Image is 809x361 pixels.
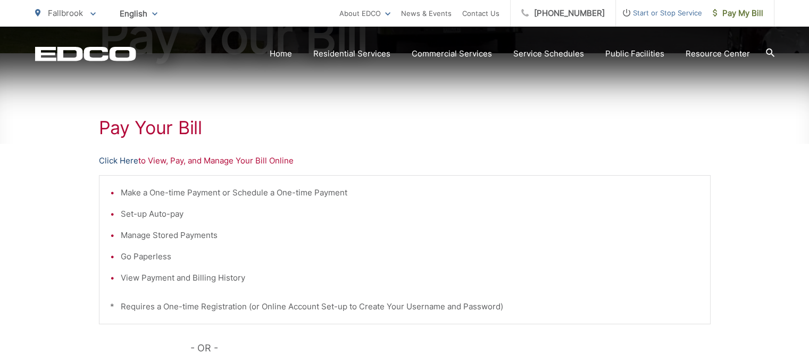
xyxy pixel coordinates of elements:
a: Public Facilities [605,47,664,60]
a: Home [270,47,292,60]
li: View Payment and Billing History [121,272,699,284]
li: Make a One-time Payment or Schedule a One-time Payment [121,186,699,199]
a: News & Events [401,7,452,20]
a: Residential Services [313,47,390,60]
a: Resource Center [686,47,750,60]
a: Contact Us [462,7,499,20]
p: to View, Pay, and Manage Your Bill Online [99,154,711,167]
span: Fallbrook [48,8,83,18]
p: * Requires a One-time Registration (or Online Account Set-up to Create Your Username and Password) [110,300,699,313]
a: About EDCO [339,7,390,20]
li: Go Paperless [121,250,699,263]
a: Commercial Services [412,47,492,60]
span: Pay My Bill [713,7,763,20]
span: English [112,4,165,23]
li: Manage Stored Payments [121,229,699,242]
p: - OR - [190,340,711,356]
h1: Pay Your Bill [99,117,711,138]
a: Click Here [99,154,138,167]
li: Set-up Auto-pay [121,208,699,220]
a: Service Schedules [513,47,584,60]
a: EDCD logo. Return to the homepage. [35,46,136,61]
